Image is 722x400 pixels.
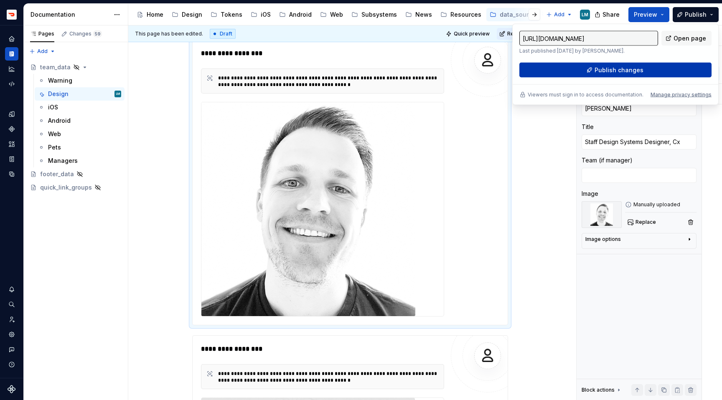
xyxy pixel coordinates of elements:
[5,167,18,181] a: Data sources
[182,10,202,19] div: Design
[585,236,621,243] div: Image options
[30,30,54,37] div: Pages
[673,7,719,22] button: Publish
[35,127,125,141] a: Web
[361,10,397,19] div: Subsystems
[261,10,271,19] div: iOS
[5,313,18,326] a: Invite team
[595,66,643,74] span: Publish changes
[317,8,346,21] a: Web
[585,236,693,246] button: Image options
[590,7,625,22] button: Share
[603,10,620,19] span: Share
[48,116,71,125] div: Android
[48,157,78,165] div: Managers
[5,137,18,151] a: Assets
[37,48,48,55] span: Add
[674,34,706,43] span: Open page
[48,90,69,98] div: Design
[528,91,643,98] p: Viewers must sign in to access documentation.
[5,283,18,296] button: Notifications
[201,102,415,316] img: 79f68b9f-5ecd-4db2-a216-2ec103d38373.png
[31,10,109,19] div: Documentation
[27,61,125,194] div: Page tree
[554,11,564,18] span: Add
[5,77,18,91] a: Code automation
[507,30,547,37] span: Request review
[133,6,542,23] div: Page tree
[582,134,697,149] textarea: Staff Design Systems Designer, Cx
[276,8,315,21] a: Android
[582,101,697,116] textarea: [PERSON_NAME]
[443,28,493,40] button: Quick preview
[40,170,74,178] div: footer_data
[402,8,435,21] a: News
[5,47,18,61] a: Documentation
[582,201,622,228] img: 79f68b9f-5ecd-4db2-a216-2ec103d38373.png
[135,30,203,37] span: This page has been edited.
[8,385,16,393] svg: Supernova Logo
[5,343,18,356] button: Contact support
[634,10,657,19] span: Preview
[48,103,58,111] div: iOS
[685,10,707,19] span: Publish
[35,87,125,101] a: DesignLM
[48,130,61,138] div: Web
[5,298,18,311] button: Search ⌘K
[35,114,125,127] a: Android
[437,8,485,21] a: Resources
[35,141,125,154] a: Pets
[5,152,18,166] a: Storybook stories
[133,8,167,21] a: Home
[651,91,712,98] button: Manage privacy settings
[636,219,656,225] span: Replace
[221,10,242,19] div: Tokens
[35,101,125,114] a: iOS
[5,328,18,341] a: Settings
[497,28,550,40] button: Request review
[27,181,125,194] a: quick_link_groups
[35,74,125,87] a: Warning
[93,30,102,37] span: 59
[582,123,594,131] div: Title
[330,10,343,19] div: Web
[582,11,588,18] div: LM
[247,8,274,21] a: iOS
[48,76,72,85] div: Warning
[27,61,125,74] a: team_data
[168,8,206,21] a: Design
[7,10,17,20] img: bd52d190-91a7-4889-9e90-eccda45865b1.png
[40,183,92,192] div: quick_link_groups
[582,190,598,198] div: Image
[5,62,18,76] a: Analytics
[625,216,660,228] button: Replace
[5,107,18,121] a: Design tokens
[289,10,312,19] div: Android
[348,8,400,21] a: Subsystems
[48,143,61,152] div: Pets
[486,8,552,21] a: data_sources
[210,29,236,39] div: Draft
[5,32,18,46] a: Home
[5,122,18,136] a: Components
[415,10,432,19] div: News
[454,30,490,37] span: Quick preview
[116,90,120,98] div: LM
[69,30,102,37] div: Changes
[661,31,712,46] a: Open page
